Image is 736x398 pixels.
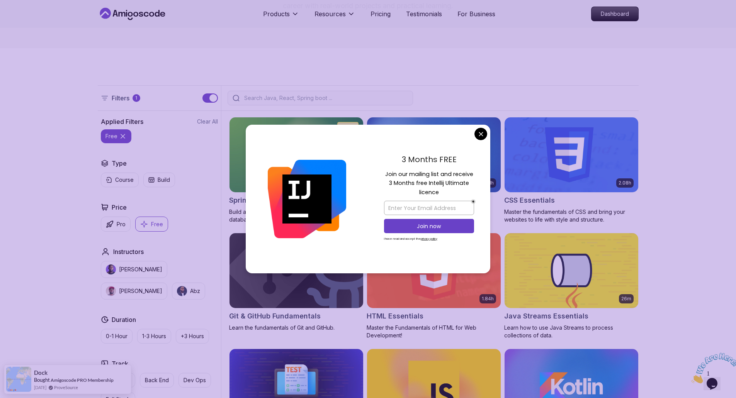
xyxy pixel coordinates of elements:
p: 1 [135,95,137,101]
button: Clear All [197,118,218,125]
a: CSS Essentials card2.08hCSS EssentialsMaster the fundamentals of CSS and bring your websites to l... [504,117,639,224]
p: Learn the fundamentals of Git and GitHub. [229,324,364,332]
a: Java Streams Essentials card26mJava Streams EssentialsLearn how to use Java Streams to process co... [504,233,639,339]
img: CSS Essentials card [505,117,638,192]
a: ProveSource [54,384,78,391]
p: 1.84h [482,296,494,302]
p: Pro [117,220,126,228]
button: instructor img[PERSON_NAME] [101,261,167,278]
h2: CSS Essentials [504,195,555,206]
button: Free [135,217,168,232]
p: 2.08h [619,180,631,186]
img: Java for Beginners card [367,117,501,192]
a: Java for Beginners card2.41hJava for BeginnersBeginner-friendly Java course for essential program... [367,117,501,224]
p: Free [151,220,163,228]
p: Filters [112,93,129,103]
a: Testimonials [406,9,442,19]
iframe: chat widget [688,350,736,386]
h2: Price [112,203,127,212]
h2: Track [112,359,128,368]
p: Build [158,176,170,184]
a: Spring Boot for Beginners card1.67hNEWSpring Boot for BeginnersBuild a CRUD API with Spring Boot ... [229,117,364,224]
h2: Java Streams Essentials [504,311,588,322]
p: Master the Fundamentals of HTML for Web Development! [367,324,501,339]
p: Dev Ops [184,376,206,384]
a: Amigoscode PRO Membership [51,377,114,383]
span: 1 [3,3,6,10]
img: Chat attention grabber [3,3,51,34]
p: free [105,132,117,140]
input: Search Java, React, Spring boot ... [243,94,408,102]
img: Java Streams Essentials card [505,233,638,308]
button: Back End [140,373,174,388]
p: NEW [342,124,354,132]
button: Course [101,173,139,187]
button: 0-1 Hour [101,329,133,344]
h2: Type [112,159,127,168]
button: Pro [101,217,131,232]
p: Back End [145,376,169,384]
a: For Business [457,9,495,19]
span: [DATE] [34,384,46,391]
img: provesource social proof notification image [6,367,31,392]
button: free [101,129,131,143]
button: Products [263,9,299,25]
button: Resources [314,9,355,25]
p: Abz [190,287,200,295]
img: Git & GitHub Fundamentals card [229,233,363,308]
img: instructor img [106,264,116,274]
h2: Applied Filters [101,117,143,126]
h2: Instructors [113,247,144,256]
h2: Spring Boot for Beginners [229,195,318,206]
button: 1-3 Hours [137,329,171,344]
h2: Git & GitHub Fundamentals [229,311,321,322]
p: [PERSON_NAME] [119,287,162,295]
p: Course [115,176,134,184]
a: Dashboard [591,7,639,21]
h2: Duration [112,315,136,324]
button: instructor imgAbz [172,283,205,300]
p: [PERSON_NAME] [119,266,162,273]
button: Build [143,173,175,187]
p: Learn how to use Java Streams to process collections of data. [504,324,639,339]
a: Git & GitHub Fundamentals cardGit & GitHub FundamentalsLearn the fundamentals of Git and GitHub. [229,233,364,332]
p: Resources [314,9,346,19]
p: 1-3 Hours [142,332,166,340]
img: instructor img [106,286,116,296]
button: +3 Hours [176,329,209,344]
span: Bought [34,377,50,383]
p: +3 Hours [181,332,204,340]
button: instructor img[PERSON_NAME] [101,283,167,300]
a: Pricing [371,9,391,19]
p: Master the fundamentals of CSS and bring your websites to life with style and structure. [504,208,639,224]
a: HTML Essentials card1.84hHTML EssentialsMaster the Fundamentals of HTML for Web Development! [367,233,501,339]
p: Products [263,9,290,19]
p: Build a CRUD API with Spring Boot and PostgreSQL database using Spring Data JPA and Spring AI [229,208,364,224]
button: Dev Ops [178,373,211,388]
p: 26m [621,296,631,302]
img: instructor img [177,286,187,296]
p: 0-1 Hour [106,332,127,340]
p: Dashboard [592,7,638,21]
span: Dock [34,369,48,376]
img: Spring Boot for Beginners card [229,117,363,192]
h2: HTML Essentials [367,311,423,322]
